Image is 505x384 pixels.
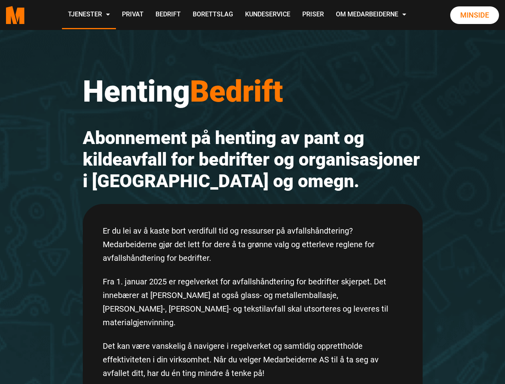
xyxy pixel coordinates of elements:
a: Bedrift [150,1,187,29]
a: Kundeservice [239,1,296,29]
a: Tjenester [62,1,116,29]
h2: Abonnement på henting av pant og kildeavfall for bedrifter og organisasjoner i [GEOGRAPHIC_DATA] ... [83,127,423,192]
p: Er du lei av å kaste bort verdifull tid og ressurser på avfallshåndtering? Medarbeiderne gjør det... [103,224,403,265]
p: Det kan være vanskelig å navigere i regelverket og samtidig opprettholde effektiviteten i din vir... [103,339,403,380]
a: Borettslag [187,1,239,29]
p: Fra 1. januar 2025 er regelverket for avfallshåndtering for bedrifter skjerpet. Det innebærer at ... [103,275,403,329]
h1: Henting [83,73,423,109]
a: Privat [116,1,150,29]
a: Om Medarbeiderne [330,1,412,29]
a: Minside [450,6,499,24]
a: Priser [296,1,330,29]
span: Bedrift [190,74,283,109]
